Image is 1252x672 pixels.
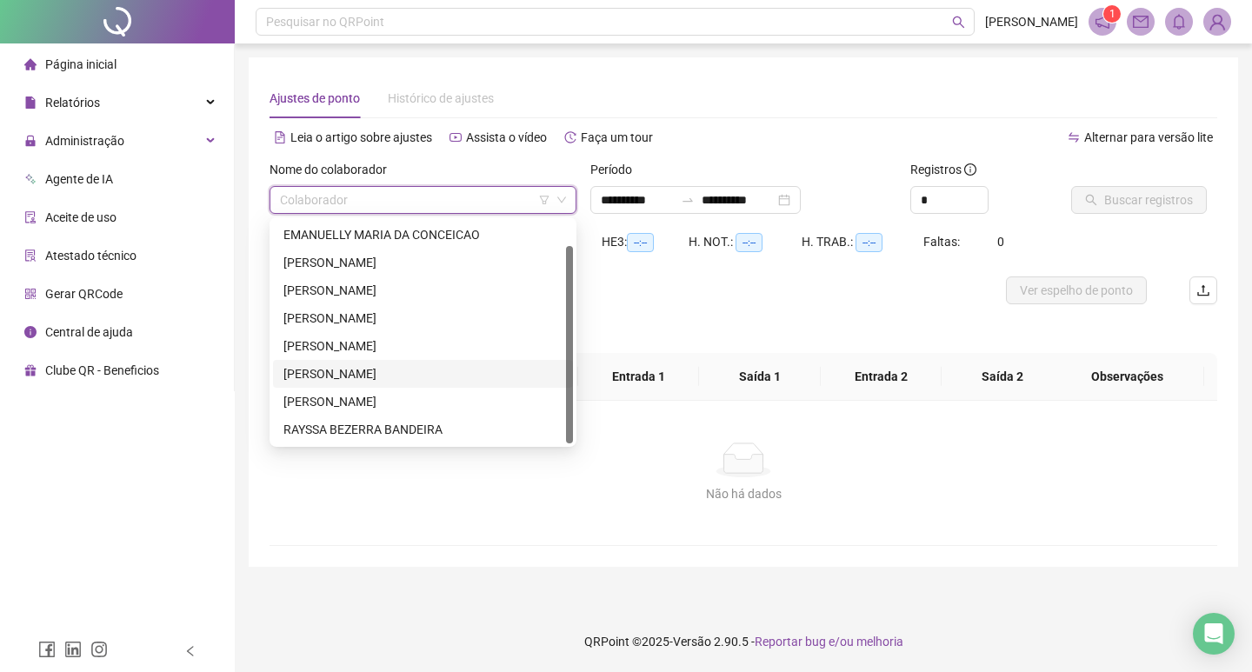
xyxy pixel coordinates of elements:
[1133,14,1149,30] span: mail
[283,420,563,439] div: RAYSSA BEZERRA BANDEIRA
[689,232,802,252] div: H. NOT.:
[1071,186,1207,214] button: Buscar registros
[821,353,942,401] th: Entrada 2
[1050,353,1204,401] th: Observações
[24,96,37,109] span: file
[45,134,124,148] span: Administração
[736,233,763,252] span: --:--
[45,325,133,339] span: Central de ajuda
[235,611,1252,672] footer: QRPoint © 2025 - 2.90.5 -
[283,364,563,383] div: [PERSON_NAME]
[45,172,113,186] span: Agente de IA
[556,195,567,205] span: down
[1103,5,1121,23] sup: 1
[274,131,286,143] span: file-text
[964,163,976,176] span: info-circle
[283,336,563,356] div: [PERSON_NAME]
[273,388,573,416] div: RAYANE MACHADO LOPES
[1064,367,1190,386] span: Observações
[273,332,573,360] div: NATALIA BRISA ALVES DE SOUZA BARBOSA
[450,131,462,143] span: youtube
[681,193,695,207] span: to
[673,635,711,649] span: Versão
[283,225,563,244] div: EMANUELLY MARIA DA CONCEICAO
[273,360,573,388] div: NATHALYANDRA DE ASSIS SILVA
[952,16,965,29] span: search
[24,364,37,376] span: gift
[1095,14,1110,30] span: notification
[273,416,573,443] div: RAYSSA BEZERRA BANDEIRA
[755,635,903,649] span: Reportar bug e/ou melhoria
[564,131,576,143] span: history
[38,641,56,658] span: facebook
[578,353,700,401] th: Entrada 1
[388,91,494,105] span: Histórico de ajustes
[64,641,82,658] span: linkedin
[283,253,563,272] div: [PERSON_NAME]
[283,392,563,411] div: [PERSON_NAME]
[273,304,573,332] div: MARIA LUIZA SILVA ALMEIDA
[24,250,37,262] span: solution
[184,645,196,657] span: left
[24,135,37,147] span: lock
[681,193,695,207] span: swap-right
[45,363,159,377] span: Clube QR - Beneficios
[273,221,573,249] div: EMANUELLY MARIA DA CONCEICAO
[627,233,654,252] span: --:--
[856,233,882,252] span: --:--
[602,232,689,252] div: HE 3:
[1006,276,1147,304] button: Ver espelho de ponto
[1084,130,1213,144] span: Alternar para versão lite
[1109,8,1115,20] span: 1
[24,288,37,300] span: qrcode
[24,211,37,223] span: audit
[590,160,643,179] label: Período
[466,130,547,144] span: Assista o vídeo
[1171,14,1187,30] span: bell
[273,276,573,304] div: LAISSA LOPES DE OLIVEIRA
[273,249,573,276] div: GRAZIELA PEREIRA DE OLIVEIRA
[802,232,923,252] div: H. TRAB.:
[539,195,549,205] span: filter
[1196,283,1210,297] span: upload
[581,130,653,144] span: Faça um tour
[24,58,37,70] span: home
[270,91,360,105] span: Ajustes de ponto
[1204,9,1230,35] img: 89225
[90,641,108,658] span: instagram
[45,249,137,263] span: Atestado técnico
[24,326,37,338] span: info-circle
[1193,613,1235,655] div: Open Intercom Messenger
[942,353,1063,401] th: Saída 2
[45,96,100,110] span: Relatórios
[283,281,563,300] div: [PERSON_NAME]
[997,235,1004,249] span: 0
[699,353,821,401] th: Saída 1
[290,484,1196,503] div: Não há dados
[45,57,117,71] span: Página inicial
[290,130,432,144] span: Leia o artigo sobre ajustes
[923,235,962,249] span: Faltas:
[45,210,117,224] span: Aceite de uso
[985,12,1078,31] span: [PERSON_NAME]
[1068,131,1080,143] span: swap
[270,160,398,179] label: Nome do colaborador
[910,160,976,179] span: Registros
[283,309,563,328] div: [PERSON_NAME]
[45,287,123,301] span: Gerar QRCode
